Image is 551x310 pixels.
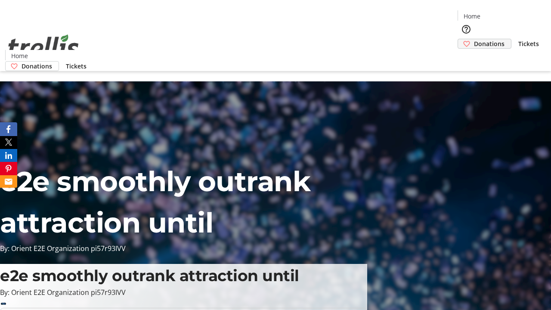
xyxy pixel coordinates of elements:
span: Tickets [66,62,87,71]
button: Help [458,21,475,38]
span: Tickets [518,39,539,48]
button: Cart [458,49,475,66]
a: Home [458,12,486,21]
span: Home [464,12,480,21]
span: Home [11,51,28,60]
span: Donations [22,62,52,71]
a: Tickets [511,39,546,48]
a: Donations [458,39,511,49]
a: Donations [5,61,59,71]
span: Donations [474,39,505,48]
a: Home [6,51,33,60]
img: Orient E2E Organization pi57r93IVV's Logo [5,25,82,68]
a: Tickets [59,62,93,71]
